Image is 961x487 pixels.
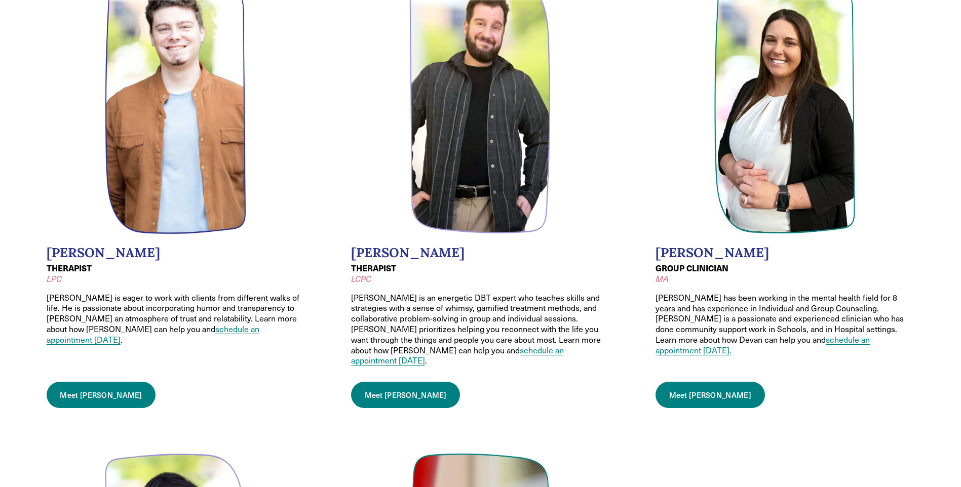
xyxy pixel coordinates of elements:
[656,262,728,274] strong: GROUP CLINICIAN
[351,345,564,366] a: schedule an appointment [DATE]
[656,382,765,408] a: Meet [PERSON_NAME]
[47,273,62,284] em: LPC
[351,273,371,284] em: LCPC
[47,262,92,274] strong: THERAPIST
[656,293,914,356] p: [PERSON_NAME] has been working in the mental health field for 8 years and has experience in Indiv...
[47,382,156,408] a: Meet [PERSON_NAME]
[656,273,669,284] em: MA
[351,245,610,261] h2: [PERSON_NAME]
[351,262,396,274] strong: THERAPIST
[47,293,305,345] p: [PERSON_NAME] is eager to work with clients from different walks of life. He is passionate about ...
[351,293,610,367] p: [PERSON_NAME] is an energetic DBT expert who teaches skills and strategies with a sense of whimsy...
[351,382,460,408] a: Meet [PERSON_NAME]
[47,323,259,345] a: schedule an appointment [DATE]
[656,245,914,261] h2: [PERSON_NAME]
[47,245,305,261] h2: [PERSON_NAME]
[656,334,870,355] a: schedule an appointment [DATE].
